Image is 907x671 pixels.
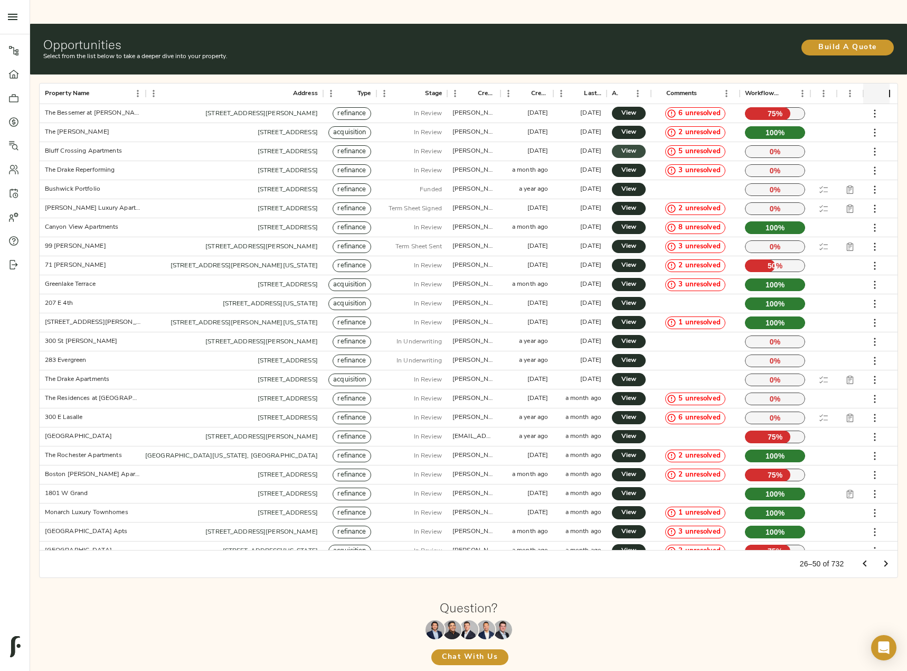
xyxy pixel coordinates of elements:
div: Type [357,83,371,104]
button: Sort [618,86,633,101]
p: 0 [745,412,805,424]
p: 0 [745,335,805,348]
div: 2 unresolved [665,259,725,272]
div: ken@fulcrumlabs.io [452,242,495,251]
p: 0 [745,183,805,196]
span: View [622,260,635,271]
div: Last Updated [584,83,601,104]
div: Comments [651,83,740,104]
span: % [774,337,781,347]
a: View [612,468,646,481]
a: [STREET_ADDRESS] [258,377,318,383]
a: [STREET_ADDRESS][US_STATE] [223,301,318,307]
div: Stage [376,83,447,104]
span: 3 unresolved [674,280,725,290]
div: 71 Leonard [45,261,106,270]
button: Build A Quote [801,40,894,55]
div: Open Intercom Messenger [871,635,896,660]
span: refinance [333,337,370,347]
div: 99 Rogers [45,242,106,251]
span: % [778,299,785,309]
a: View [612,221,646,234]
img: Kenneth Mendonça [442,620,461,639]
span: refinance [333,204,370,214]
a: [STREET_ADDRESS] [258,358,318,364]
span: 8 unresolved [674,223,725,233]
div: 2 unresolved [665,126,725,139]
span: View [622,450,635,461]
button: Menu [816,86,832,101]
a: View [612,183,646,196]
button: Menu [795,86,810,101]
div: 23 days ago [580,356,601,365]
button: Go to next page [875,553,896,574]
div: DD [810,83,837,104]
span: % [778,222,785,233]
img: Justin Stamp [493,620,512,639]
a: View [612,392,646,405]
div: 300 E Lasalle [45,413,83,422]
a: View [612,259,646,272]
a: [STREET_ADDRESS] [258,396,318,402]
a: [STREET_ADDRESS][PERSON_NAME] [205,339,318,345]
span: View [622,355,635,366]
div: 3 unresolved [665,278,725,291]
div: a year ago [519,356,548,365]
span: acquisition [329,128,370,138]
img: Maxwell Wu [426,620,445,639]
a: [STREET_ADDRESS][PERSON_NAME] [205,244,318,250]
a: View [612,411,646,424]
a: [STREET_ADDRESS][US_STATE] [223,548,318,554]
a: View [612,240,646,253]
div: 23 days ago [580,242,601,251]
p: In Review [414,223,442,232]
div: The Drake Reperforming [45,166,115,175]
a: [STREET_ADDRESS] [258,187,318,193]
img: Zach Frizzera [459,620,478,639]
div: The Bessemer at Seward Commons [45,109,140,118]
a: View [612,297,646,310]
div: 10 days ago [580,109,601,118]
div: 2 years ago [527,394,549,403]
div: zach@fulcrumlendingcorp.com [452,261,495,270]
a: View [612,506,646,519]
span: View [622,545,635,556]
div: Created By [447,83,500,104]
button: Menu [842,86,858,101]
a: [STREET_ADDRESS] [258,148,318,155]
p: 50 [745,259,805,272]
div: Emmitt Luxury Apartments [45,204,140,213]
div: 10 days ago [580,128,601,137]
div: Greenlake Terrace [45,280,96,289]
span: % [774,356,781,366]
span: View [622,165,635,176]
span: View [622,203,635,214]
div: 23 days ago [580,280,601,289]
p: 100 [745,316,805,329]
div: 6 unresolved [665,412,725,424]
h1: Opportunities [43,37,610,52]
a: View [612,449,646,462]
div: 2 unresolved [665,469,725,481]
p: In Review [414,280,442,290]
span: 6 unresolved [674,413,725,423]
div: a month ago [512,280,548,289]
span: % [774,165,781,176]
a: [STREET_ADDRESS][PERSON_NAME][US_STATE] [171,263,318,269]
div: 2 months ago [527,318,549,327]
button: Sort [463,86,478,101]
span: % [776,260,783,271]
p: 100 [745,221,805,234]
span: View [622,526,635,537]
div: Property Name [45,83,90,104]
span: acquisition [329,375,370,385]
span: View [622,431,635,442]
p: In Review [414,318,442,328]
a: View [612,145,646,158]
button: Sort [836,86,851,101]
span: View [622,412,635,423]
button: Sort [780,86,795,101]
div: 23 days ago [580,299,601,308]
div: 9 months ago [527,147,549,156]
p: Term Sheet Signed [389,204,442,213]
